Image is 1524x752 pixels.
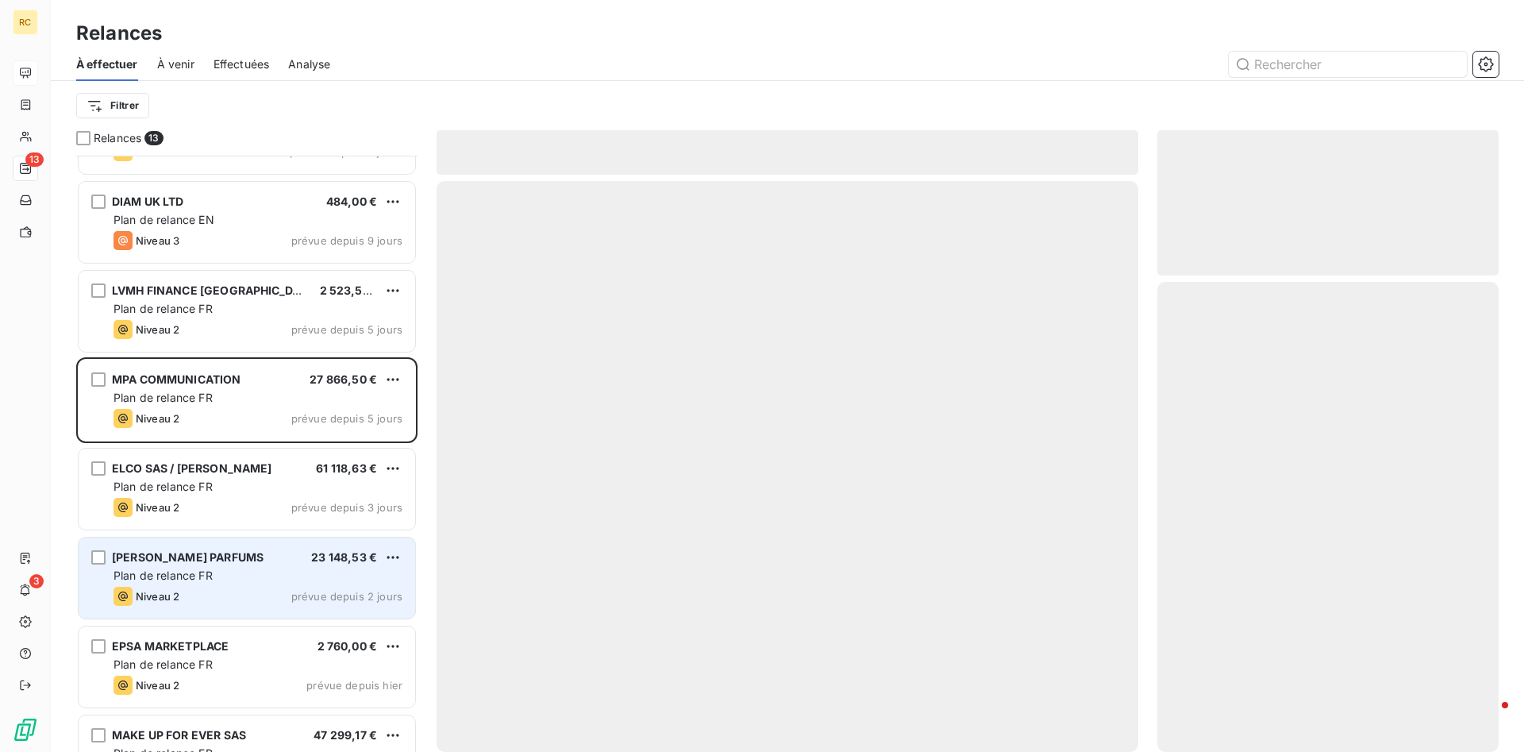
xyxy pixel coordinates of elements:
div: RC [13,10,38,35]
span: 47 299,17 € [314,728,377,742]
div: grid [76,156,418,752]
span: Plan de relance FR [114,480,213,493]
span: Niveau 2 [136,412,179,425]
span: prévue depuis 3 jours [291,501,402,514]
span: Niveau 2 [136,501,179,514]
span: 2 760,00 € [317,639,378,653]
span: 13 [25,152,44,167]
span: Effectuées [214,56,270,72]
span: Plan de relance EN [114,213,214,226]
span: 27 866,50 € [310,372,377,386]
span: [PERSON_NAME] PARFUMS [112,550,264,564]
span: 2 523,52 € [320,283,381,297]
span: Niveau 2 [136,323,179,336]
span: EPSA MARKETPLACE [112,639,229,653]
span: prévue depuis hier [306,679,402,692]
h3: Relances [76,19,162,48]
span: Plan de relance FR [114,658,213,671]
input: Rechercher [1229,52,1467,77]
span: DIAM UK LTD [112,195,184,208]
img: Logo LeanPay [13,717,38,742]
span: prévue depuis 5 jours [291,412,402,425]
span: À venir [157,56,194,72]
span: Plan de relance FR [114,569,213,582]
span: prévue depuis 9 jours [291,234,402,247]
span: Plan de relance FR [114,391,213,404]
button: Filtrer [76,93,149,118]
span: 484,00 € [326,195,377,208]
span: 13 [144,131,163,145]
span: Plan de relance FR [114,302,213,315]
span: Niveau 3 [136,234,179,247]
span: MPA COMMUNICATION [112,372,241,386]
span: prévue depuis 2 jours [291,590,402,603]
span: Analyse [288,56,330,72]
span: Relances [94,130,141,146]
iframe: Intercom live chat [1470,698,1508,736]
span: À effectuer [76,56,138,72]
span: MAKE UP FOR EVER SAS [112,728,246,742]
span: Niveau 2 [136,679,179,692]
span: Niveau 2 [136,590,179,603]
span: LVMH FINANCE [GEOGRAPHIC_DATA] [112,283,318,297]
span: 61 118,63 € [316,461,377,475]
span: 3 [29,574,44,588]
span: 23 148,53 € [311,550,377,564]
span: prévue depuis 5 jours [291,323,402,336]
span: ELCO SAS / [PERSON_NAME] [112,461,272,475]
